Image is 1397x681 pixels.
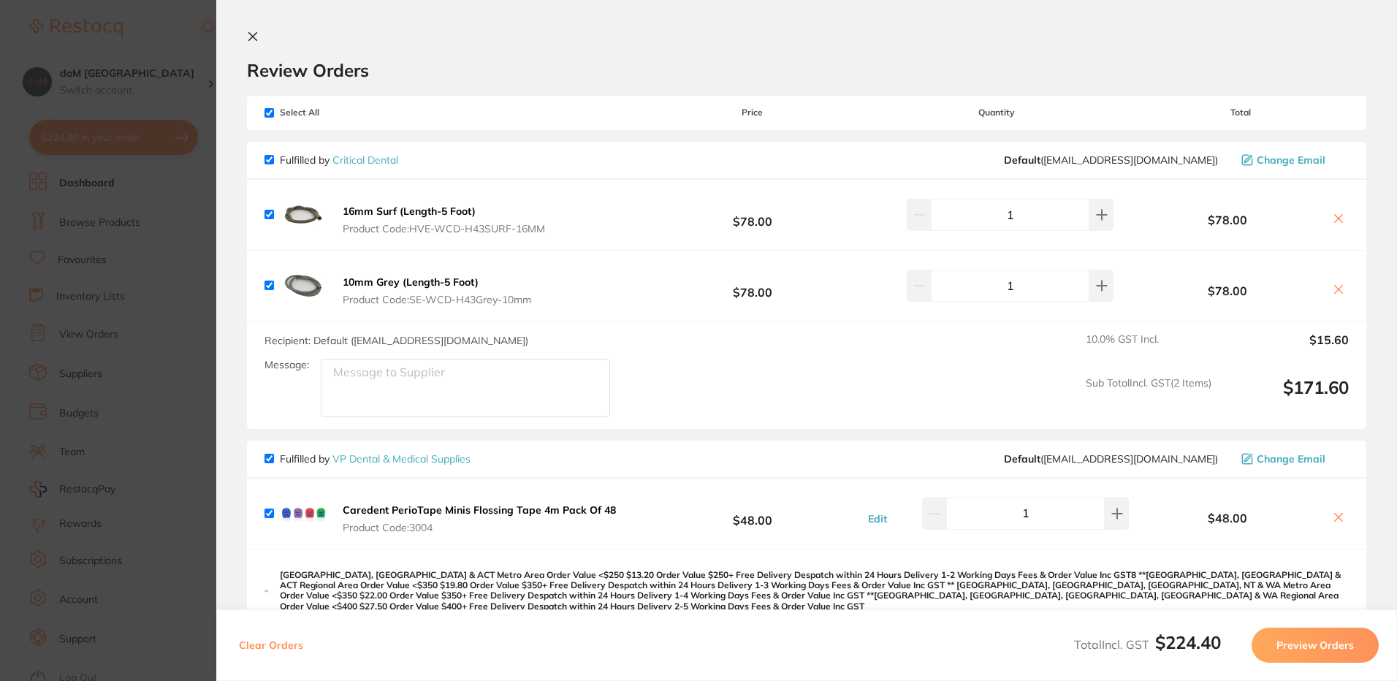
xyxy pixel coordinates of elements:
[338,205,549,235] button: 16mm Surf (Length-5 Foot) Product Code:HVE-WCD-H43SURF-16MM
[1237,452,1349,465] button: Change Email
[1004,154,1218,166] span: info@criticaldental.com.au
[1132,213,1322,227] b: $78.00
[1132,107,1349,118] span: Total
[864,512,891,525] button: Edit
[1132,284,1322,297] b: $78.00
[1086,333,1211,365] span: 10.0 % GST Incl.
[343,223,545,235] span: Product Code: HVE-WCD-H43SURF-16MM
[1252,628,1379,663] button: Preview Orders
[332,452,471,465] a: VP Dental & Medical Supplies
[280,191,327,238] img: NmN6NHBhaw
[343,522,616,533] span: Product Code: 3004
[1086,377,1211,417] span: Sub Total Incl. GST ( 2 Items)
[343,275,479,289] b: 10mm Grey (Length-5 Foot)
[264,107,411,118] span: Select All
[1237,153,1349,167] button: Change Email
[64,232,259,319] div: Simply reply to this message and we’ll be in touch to guide you through these next steps. We are ...
[1223,377,1349,417] output: $171.60
[64,31,259,146] div: Hi [PERSON_NAME], Starting [DATE], we’re making some updates to our product offerings on the Rest...
[235,628,308,663] button: Clear Orders
[280,154,398,166] p: Fulfilled by
[1132,511,1322,525] b: $48.00
[644,272,861,299] b: $78.00
[332,153,398,167] a: Critical Dental
[1004,452,1040,465] b: Default
[22,22,270,279] div: message notification from Restocq, 4d ago. Hi Stephen, Starting 11 August, we’re making some upda...
[280,453,471,465] p: Fulfilled by
[64,31,259,251] div: Message content
[64,256,259,270] p: Message from Restocq, sent 4d ago
[343,205,476,218] b: 16mm Surf (Length-5 Foot)
[861,107,1132,118] span: Quantity
[264,334,528,347] span: Recipient: Default ( [EMAIL_ADDRESS][DOMAIN_NAME] )
[280,490,327,537] img: YmNoZXZtcw
[1155,631,1221,653] b: $224.40
[1004,453,1218,465] span: sales@vpdentalandmedical.com.au
[264,359,309,371] label: Message:
[280,262,327,309] img: Ymo0enR2ZA
[1074,637,1221,652] span: Total Incl. GST
[33,35,56,58] img: Profile image for Restocq
[644,201,861,228] b: $78.00
[644,500,861,527] b: $48.00
[338,275,536,306] button: 10mm Grey (Length-5 Foot) Product Code:SE-WCD-H43Grey-10mm
[1004,153,1040,167] b: Default
[343,503,616,517] b: Caredent PerioTape Minis Flossing Tape 4m Pack Of 48
[1257,453,1325,465] span: Change Email
[644,107,861,118] span: Price
[64,153,259,225] div: We’re committed to ensuring a smooth transition for you! Our team is standing by to help you with...
[343,294,531,305] span: Product Code: SE-WCD-H43Grey-10mm
[1223,333,1349,365] output: $15.60
[280,570,1349,612] p: [GEOGRAPHIC_DATA], [GEOGRAPHIC_DATA] & ACT Metro Area Order Value <$250 ​$13.20 Order Value $250+...
[247,59,1366,81] h2: Review Orders
[1257,154,1325,166] span: Change Email
[338,503,620,534] button: Caredent PerioTape Minis Flossing Tape 4m Pack Of 48 Product Code:3004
